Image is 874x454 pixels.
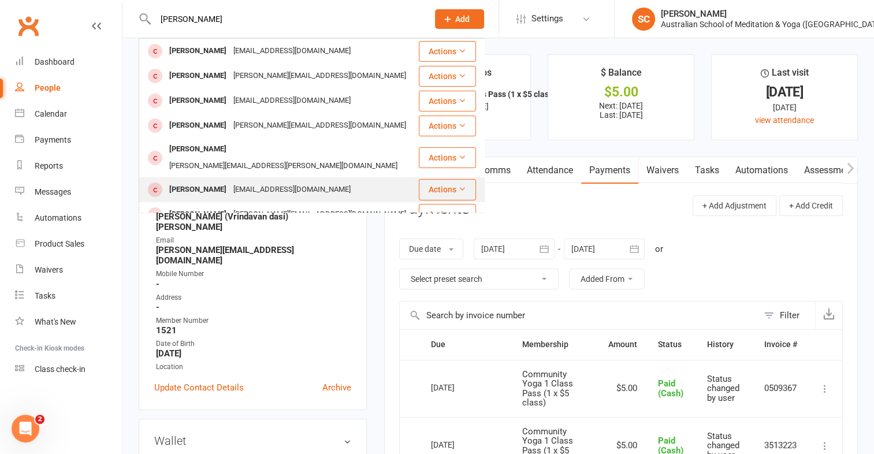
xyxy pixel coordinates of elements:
a: Payments [15,127,122,153]
a: Comms [471,157,519,184]
a: Attendance [519,157,581,184]
th: Membership [512,330,598,359]
a: Tasks [687,157,727,184]
div: [PERSON_NAME] [166,117,230,134]
div: [PERSON_NAME][EMAIL_ADDRESS][DOMAIN_NAME] [230,117,410,134]
div: [DATE] [722,101,847,114]
a: Messages [15,179,122,205]
div: Product Sales [35,239,84,248]
div: Waivers [35,265,63,274]
button: + Add Credit [779,195,843,216]
input: Search by invoice number [400,302,758,329]
div: Location [156,362,351,373]
a: Archive [322,381,351,395]
div: or [655,242,663,256]
div: [PERSON_NAME] [166,43,230,59]
div: Member Number [156,315,351,326]
div: Calendar [35,109,67,118]
div: [PERSON_NAME] [166,68,230,84]
strong: [PERSON_NAME][EMAIL_ADDRESS][DOMAIN_NAME] [156,245,351,266]
strong: - [156,279,351,289]
strong: - [156,302,351,312]
div: $5.00 [559,86,683,98]
th: Invoice # [754,330,808,359]
a: Payments [581,157,638,184]
span: Paid (Cash) [658,378,683,399]
div: [PERSON_NAME] [166,181,230,198]
div: Messages [35,187,71,196]
a: Dashboard [15,49,122,75]
div: [PERSON_NAME][EMAIL_ADDRESS][DOMAIN_NAME] [230,68,410,84]
a: Waivers [638,157,687,184]
span: Community Yoga 1 Class Pass (1 x $5 class) [522,369,573,408]
a: Automations [727,157,796,184]
div: [PERSON_NAME] [166,206,230,223]
a: Clubworx [14,12,43,40]
a: Tasks [15,283,122,309]
div: Last visit [760,65,808,86]
a: Reports [15,153,122,179]
button: Actions [419,147,476,168]
span: Status changed by user [707,374,739,403]
div: [PERSON_NAME] [166,92,230,109]
div: Tasks [35,291,55,300]
a: Update Contact Details [154,381,244,395]
div: [DATE] [431,436,484,453]
button: Actions [419,204,476,225]
button: Added From [569,269,645,289]
div: SC [632,8,655,31]
div: Payments [35,135,71,144]
strong: [DATE] [156,348,351,359]
a: Assessments [796,157,866,184]
div: What's New [35,317,76,326]
th: History [697,330,754,359]
button: Actions [419,41,476,62]
strong: 1521 [156,325,351,336]
div: Email [156,235,351,246]
input: Search... [152,11,420,27]
strong: [PERSON_NAME] (Vrindavan dasi) [PERSON_NAME] [156,211,351,232]
th: Amount [598,330,648,359]
div: [EMAIL_ADDRESS][DOMAIN_NAME] [230,181,354,198]
button: Actions [419,91,476,111]
div: Reports [35,161,63,170]
div: [DATE] [722,86,847,98]
div: [PERSON_NAME][EMAIL_ADDRESS][DOMAIN_NAME] [230,206,410,223]
div: Class check-in [35,364,85,374]
a: Class kiosk mode [15,356,122,382]
h3: Payments [399,200,470,218]
p: Next: [DATE] Last: [DATE] [559,101,683,120]
div: Date of Birth [156,338,351,349]
div: [DATE] [431,378,484,396]
button: Filter [758,302,815,329]
div: [PERSON_NAME] [166,141,230,158]
a: Product Sales [15,231,122,257]
th: Status [648,330,697,359]
iframe: Intercom live chat [12,415,39,442]
button: Actions [419,116,476,136]
div: Mobile Number [156,269,351,280]
a: Calendar [15,101,122,127]
div: Filter [780,308,799,322]
span: Add [455,14,470,24]
div: Dashboard [35,57,75,66]
a: view attendance [755,116,814,125]
div: Automations [35,213,81,222]
span: 2 [35,415,44,424]
div: People [35,83,61,92]
div: Address [156,292,351,303]
td: $5.00 [598,360,648,417]
div: [EMAIL_ADDRESS][DOMAIN_NAME] [230,92,354,109]
a: What's New [15,309,122,335]
a: Automations [15,205,122,231]
div: [EMAIL_ADDRESS][DOMAIN_NAME] [230,43,354,59]
td: 0509367 [754,360,808,417]
button: Actions [419,179,476,200]
button: Actions [419,66,476,87]
h3: Wallet [154,434,351,447]
button: Add [435,9,484,29]
div: $ Balance [601,65,642,86]
button: Due date [399,239,463,259]
span: Settings [531,6,563,32]
div: [PERSON_NAME][EMAIL_ADDRESS][PERSON_NAME][DOMAIN_NAME] [166,158,401,174]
